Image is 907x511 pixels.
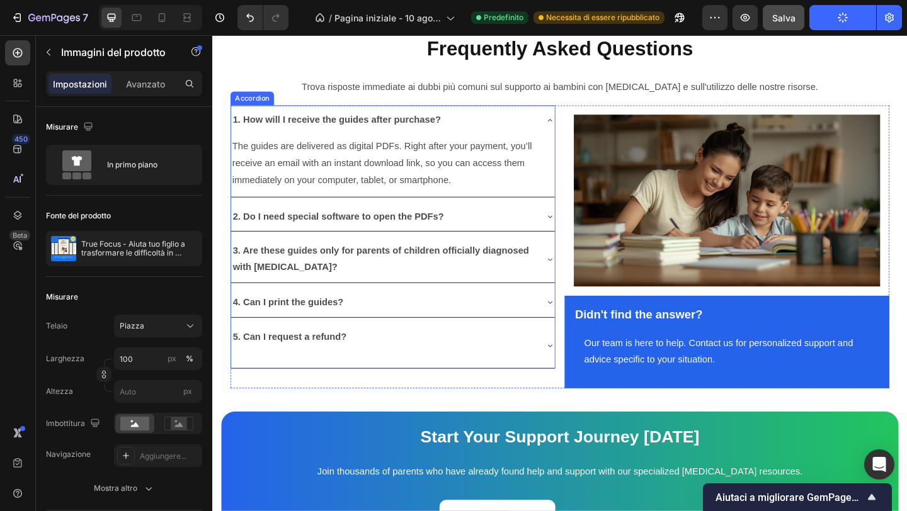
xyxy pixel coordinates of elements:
font: 7 [83,11,88,24]
font: px [183,386,192,396]
font: Avanzato [126,79,165,89]
span: Help us improve GemPages! [716,491,864,503]
p: Our team is here to help. Contact us for personalized support and advice specific to your situation. [404,326,715,362]
font: Predefinito [484,13,523,22]
font: Salva [772,13,796,23]
font: Larghezza [46,354,84,363]
div: Accordion [22,63,64,74]
font: Beta [13,231,27,240]
img: gempages_577339276925076006-f7841a7e-3217-4f80-9b5e-80d704686d4b.jpg [393,86,726,272]
p: The guides are delivered as digital PDFs. Right after your payment, you’ll receive an email with ... [21,112,371,166]
p: Trova risposte immediate ai dubbi più comuni sul supporto ai bambini con [MEDICAL_DATA] e sull'ut... [31,47,725,65]
font: Navigazione [46,449,91,459]
button: Mostra altro [46,477,202,500]
p: Join thousands of parents who have already found help and support with our specialized [MEDICAL_D... [31,466,725,484]
button: px [182,351,197,366]
strong: 1. How will I receive the guides after purchase? [22,86,248,97]
font: Altezza [46,386,73,396]
font: In primo piano [107,160,157,169]
font: Impostazioni [53,79,107,89]
strong: Didn't find the answer? [394,296,533,310]
button: % [164,351,180,366]
font: Piazza [120,321,144,330]
iframe: Area di progettazione [212,35,907,511]
input: px% [114,347,202,370]
button: Piazza [114,315,202,337]
p: Immagini del prodotto [61,45,168,60]
font: Imbottitura [46,418,85,428]
font: True Focus - Aiuta tuo figlio a trasformare le difficoltà in successo [81,239,187,266]
font: Necessita di essere ripubblicato [546,13,659,22]
font: Fonte del prodotto [46,211,111,220]
font: Misurare [46,122,78,132]
button: 7 [5,5,94,30]
font: px [168,354,176,363]
strong: 2. Do I need special software to open the PDFs? [22,191,252,202]
font: / [329,13,332,23]
strong: 4. Can I print the guides? [22,284,142,295]
font: Aiutaci a migliorare GemPages! [716,491,859,503]
strong: 5. Can I request a refund? [22,322,145,333]
font: Telaio [46,321,67,330]
div: Annulla/Ripristina [237,5,288,30]
font: Aggiungere... [140,451,186,461]
button: Mostra sondaggio - Aiutaci a migliorare GemPages! [716,490,879,505]
button: Salva [763,5,804,30]
font: % [186,354,193,363]
font: Immagini del prodotto [61,46,166,59]
font: Misurare [46,292,78,301]
font: Pagina iniziale - 10 agosto, 16:58:07 [334,13,441,36]
font: Mostra altro [94,483,137,493]
strong: 3. Are these guides only for parents of children officially diagnosed with [MEDICAL_DATA]? [22,228,345,257]
strong: Start Your Support Journey [DATE] [226,427,530,447]
font: 450 [14,135,28,143]
input: px [114,380,202,403]
div: Apri Intercom Messenger [864,449,894,480]
img: immagine della caratteristica del prodotto [51,236,76,261]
